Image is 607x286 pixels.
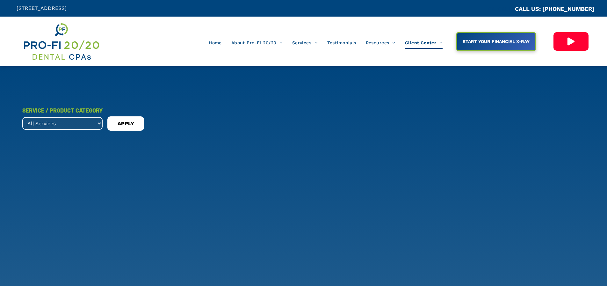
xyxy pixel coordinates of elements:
[204,37,227,49] a: Home
[322,37,361,49] a: Testimonials
[361,37,400,49] a: Resources
[23,21,100,62] img: Get Dental CPA Consulting, Bookkeeping, & Bank Loans
[22,105,103,116] div: SERVICE / PRODUCT CATEGORY
[17,5,67,11] span: [STREET_ADDRESS]
[118,119,134,129] span: APPLY
[227,37,287,49] a: About Pro-Fi 20/20
[488,6,515,12] span: CA::CALLC
[400,37,447,49] a: Client Center
[515,5,594,12] a: CALL US: [PHONE_NUMBER]
[287,37,322,49] a: Services
[456,32,536,51] a: START YOUR FINANCIAL X-RAY
[460,36,532,47] span: START YOUR FINANCIAL X-RAY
